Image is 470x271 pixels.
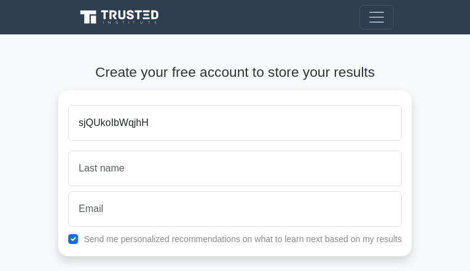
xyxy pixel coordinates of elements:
input: First name [68,105,402,141]
button: Toggle navigation [359,5,394,29]
h4: Create your free account to store your results [58,64,412,81]
label: Send me personalized recommendations on what to learn next based on my results [84,234,402,244]
input: Last name [68,151,402,186]
input: Email [68,191,402,227]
